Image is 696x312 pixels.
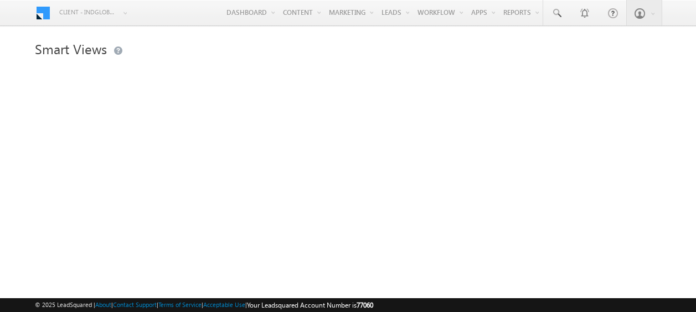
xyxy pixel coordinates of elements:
[59,7,117,18] span: Client - indglobal1 (77060)
[247,301,373,309] span: Your Leadsquared Account Number is
[35,40,107,58] span: Smart Views
[357,301,373,309] span: 77060
[158,301,202,308] a: Terms of Service
[203,301,245,308] a: Acceptable Use
[113,301,157,308] a: Contact Support
[35,300,373,310] span: © 2025 LeadSquared | | | | |
[95,301,111,308] a: About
